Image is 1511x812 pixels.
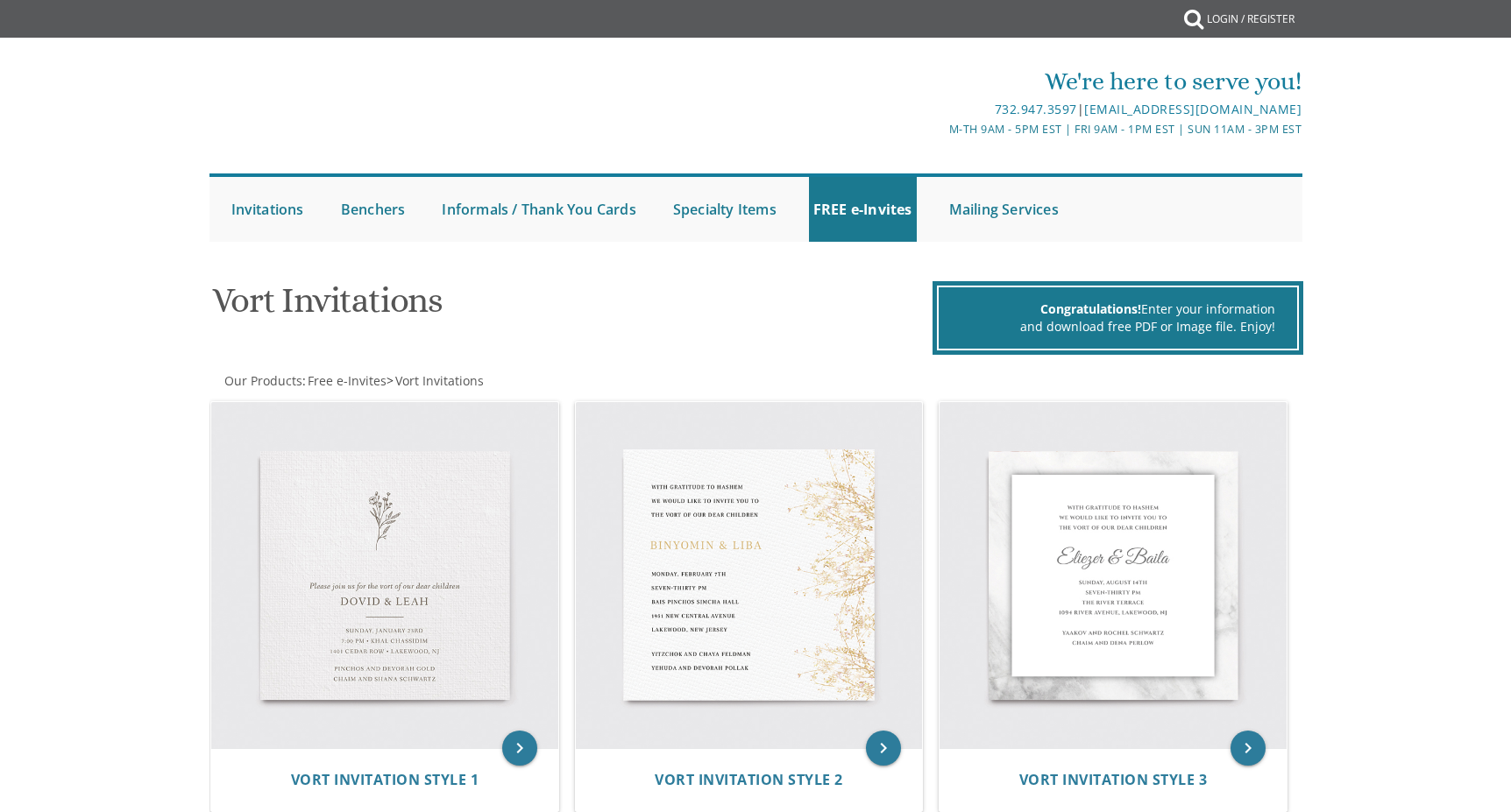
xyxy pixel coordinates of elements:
a: FREE e-Invites [809,177,917,242]
span: Vort Invitation Style 1 [291,770,479,789]
a: keyboard_arrow_right [866,731,901,766]
img: Vort Invitation Style 3 [940,402,1287,749]
span: Vort Invitations [395,372,484,389]
a: keyboard_arrow_right [502,731,537,766]
span: Vort Invitation Style 2 [655,770,843,789]
img: Vort Invitation Style 1 [211,402,558,749]
a: Our Products [223,372,302,389]
div: : [209,372,756,390]
a: Invitations [227,177,309,242]
span: Congratulations! [1040,300,1141,317]
a: Specialty Items [669,177,781,242]
a: Mailing Services [945,177,1063,242]
span: > [387,372,484,389]
div: and download free PDF or Image file. Enjoy! [961,318,1275,335]
div: | [574,99,1302,120]
a: Vort Invitation Style 1 [291,772,479,788]
img: Vort Invitation Style 2 [576,402,923,749]
a: keyboard_arrow_right [1231,731,1266,766]
span: Vort Invitation Style 3 [1019,770,1208,789]
div: Enter your information [961,300,1275,318]
a: Vort Invitations [394,372,484,389]
div: M-Th 9am - 5pm EST | Fri 9am - 1pm EST | Sun 11am - 3pm EST [574,120,1302,138]
h1: Vort Invitations [212,281,927,333]
span: Free e-Invites [308,372,387,389]
a: Free e-Invites [306,372,387,389]
a: Vort Invitation Style 2 [655,772,843,788]
div: We're here to serve you! [574,64,1302,99]
a: 732.947.3597 [995,101,1077,117]
a: Benchers [337,177,410,242]
a: Informals / Thank You Cards [437,177,640,242]
a: Vort Invitation Style 3 [1019,772,1208,788]
a: [EMAIL_ADDRESS][DOMAIN_NAME] [1084,101,1302,117]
